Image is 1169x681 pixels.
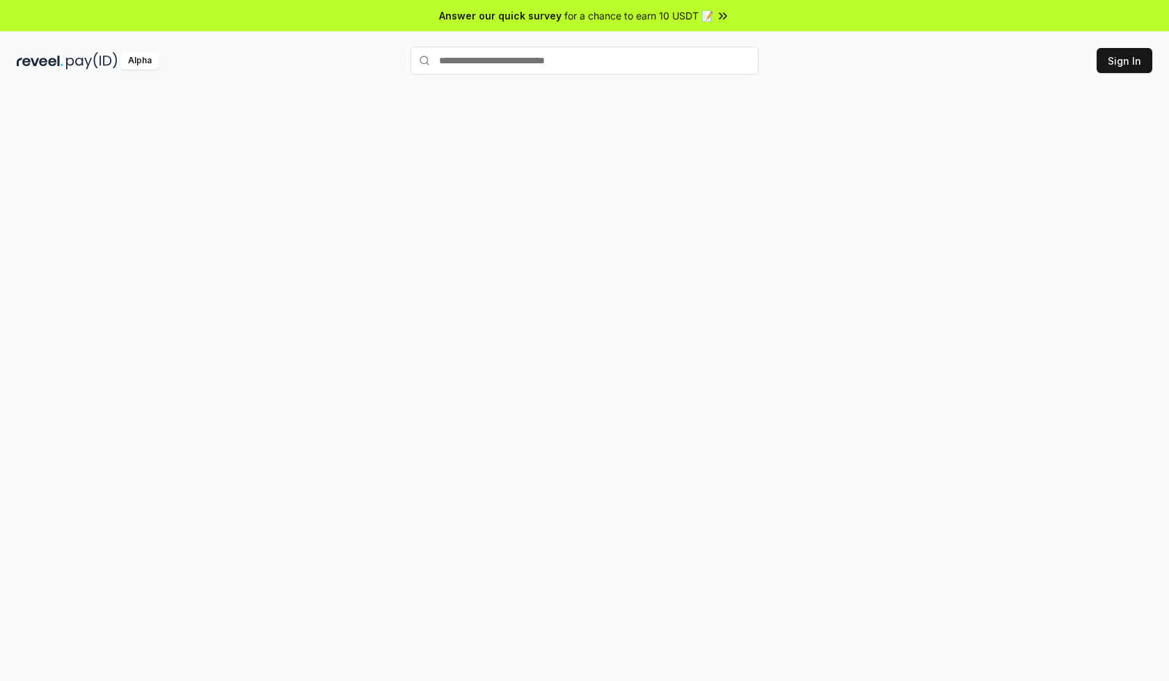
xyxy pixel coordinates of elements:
[120,52,159,70] div: Alpha
[17,52,63,70] img: reveel_dark
[1097,48,1152,73] button: Sign In
[564,8,713,23] span: for a chance to earn 10 USDT 📝
[439,8,562,23] span: Answer our quick survey
[66,52,118,70] img: pay_id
